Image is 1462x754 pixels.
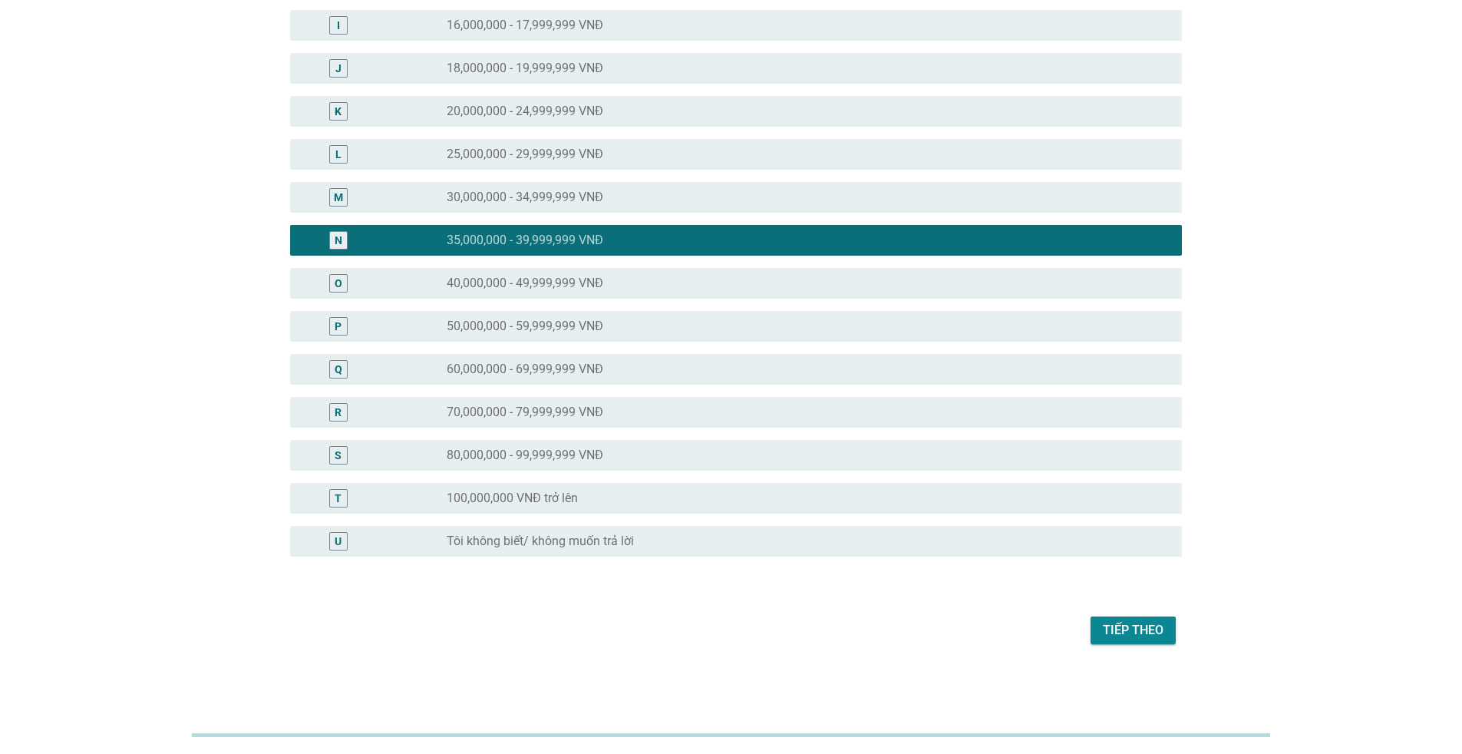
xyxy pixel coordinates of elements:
[447,147,603,162] label: 25,000,000 - 29,999,999 VNĐ
[335,404,342,420] div: R
[447,448,603,463] label: 80,000,000 - 99,999,999 VNĐ
[335,232,342,248] div: N
[447,61,603,76] label: 18,000,000 - 19,999,999 VNĐ
[447,276,603,291] label: 40,000,000 - 49,999,999 VNĐ
[335,361,342,377] div: Q
[447,233,603,248] label: 35,000,000 - 39,999,999 VNĐ
[1091,617,1176,644] button: Tiếp theo
[335,490,342,506] div: T
[447,18,603,33] label: 16,000,000 - 17,999,999 VNĐ
[335,447,342,463] div: S
[1103,621,1163,640] div: Tiếp theo
[447,405,603,420] label: 70,000,000 - 79,999,999 VNĐ
[335,146,342,162] div: L
[335,103,342,119] div: K
[335,318,342,334] div: P
[447,190,603,205] label: 30,000,000 - 34,999,999 VNĐ
[335,533,342,549] div: U
[335,275,342,291] div: O
[337,17,340,33] div: I
[447,104,603,119] label: 20,000,000 - 24,999,999 VNĐ
[334,189,343,205] div: M
[447,534,634,549] label: Tôi không biết/ không muốn trả lời
[447,491,578,506] label: 100,000,000 VNĐ trở lên
[447,362,603,377] label: 60,000,000 - 69,999,999 VNĐ
[335,60,342,76] div: J
[447,319,603,334] label: 50,000,000 - 59,999,999 VNĐ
